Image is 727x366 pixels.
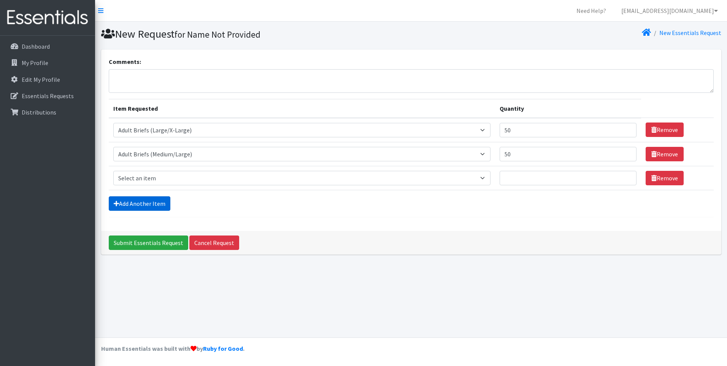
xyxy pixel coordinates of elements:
[189,236,239,250] a: Cancel Request
[175,29,260,40] small: for Name Not Provided
[22,76,60,83] p: Edit My Profile
[101,27,408,41] h1: New Request
[659,29,721,37] a: New Essentials Request
[495,99,641,118] th: Quantity
[3,88,92,103] a: Essentials Requests
[3,72,92,87] a: Edit My Profile
[109,236,188,250] input: Submit Essentials Request
[570,3,612,18] a: Need Help?
[22,43,50,50] p: Dashboard
[646,147,684,161] a: Remove
[101,345,244,352] strong: Human Essentials was built with by .
[203,345,243,352] a: Ruby for Good
[22,108,56,116] p: Distributions
[109,57,141,66] label: Comments:
[646,171,684,185] a: Remove
[615,3,724,18] a: [EMAIL_ADDRESS][DOMAIN_NAME]
[3,55,92,70] a: My Profile
[22,92,74,100] p: Essentials Requests
[646,123,684,137] a: Remove
[3,5,92,30] img: HumanEssentials
[109,99,495,118] th: Item Requested
[3,105,92,120] a: Distributions
[109,196,170,211] a: Add Another Item
[3,39,92,54] a: Dashboard
[22,59,48,67] p: My Profile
